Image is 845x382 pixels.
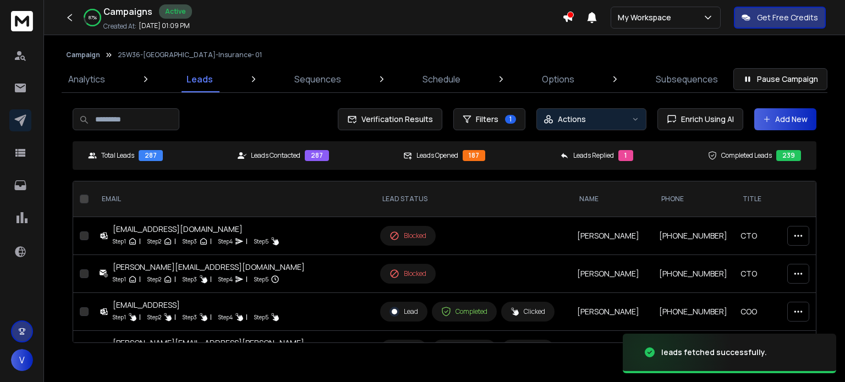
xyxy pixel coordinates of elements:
[159,4,192,19] div: Active
[246,274,248,285] p: |
[113,337,304,348] div: [PERSON_NAME][EMAIL_ADDRESS][PERSON_NAME]
[254,312,268,323] p: Step 5
[389,307,418,317] div: Lead
[218,312,233,323] p: Step 4
[139,21,190,30] p: [DATE] 01:09 PM
[103,22,136,31] p: Created At:
[374,181,570,217] th: LEAD STATUS
[246,236,248,247] p: |
[734,181,830,217] th: title
[113,224,279,235] div: [EMAIL_ADDRESS][DOMAIN_NAME]
[463,150,485,161] div: 187
[542,73,574,86] p: Options
[734,7,826,29] button: Get Free Credits
[113,262,305,273] div: [PERSON_NAME][EMAIL_ADDRESS][DOMAIN_NAME]
[652,217,734,255] td: [PHONE_NUMBER]
[441,307,487,317] div: Completed
[656,73,718,86] p: Subsequences
[183,312,197,323] p: Step 3
[570,255,652,293] td: [PERSON_NAME]
[174,312,176,323] p: |
[511,307,545,316] div: Clicked
[661,347,767,358] div: leads fetched successfully.
[254,274,268,285] p: Step 5
[89,14,97,21] p: 87 %
[113,236,126,247] p: Step 1
[186,73,213,86] p: Leads
[652,255,734,293] td: [PHONE_NUMBER]
[66,51,100,59] button: Campaign
[62,66,112,92] a: Analytics
[113,300,279,311] div: [EMAIL_ADDRESS]
[103,5,152,18] h1: Campaigns
[476,114,498,125] span: Filters
[734,255,830,293] td: CTO
[657,108,743,130] button: Enrich Using AI
[174,236,176,247] p: |
[246,312,248,323] p: |
[174,274,176,285] p: |
[416,66,467,92] a: Schedule
[11,349,33,371] button: V
[734,217,830,255] td: CTO
[721,151,772,160] p: Completed Leads
[757,12,818,23] p: Get Free Credits
[210,312,212,323] p: |
[254,236,268,247] p: Step 5
[734,293,830,331] td: COO
[618,150,633,161] div: 1
[147,274,161,285] p: Step 2
[294,73,341,86] p: Sequences
[733,68,827,90] button: Pause Campaign
[147,312,161,323] p: Step 2
[210,274,212,285] p: |
[652,181,734,217] th: Phone
[183,236,197,247] p: Step 3
[505,115,516,124] span: 1
[113,312,126,323] p: Step 1
[210,236,212,247] p: |
[183,274,197,285] p: Step 3
[68,73,105,86] p: Analytics
[618,12,676,23] p: My Workspace
[652,293,734,331] td: [PHONE_NUMBER]
[147,236,161,247] p: Step 2
[139,312,141,323] p: |
[305,150,329,161] div: 287
[251,151,300,160] p: Leads Contacted
[101,151,134,160] p: Total Leads
[218,274,233,285] p: Step 4
[649,66,725,92] a: Subsequences
[113,274,126,285] p: Step 1
[288,66,348,92] a: Sequences
[453,108,525,130] button: Filters1
[570,331,652,369] td: [PERSON_NAME]
[570,181,652,217] th: NAME
[677,114,734,125] span: Enrich Using AI
[139,236,141,247] p: |
[338,108,442,130] button: Verification Results
[570,293,652,331] td: [PERSON_NAME]
[422,73,460,86] p: Schedule
[416,151,458,160] p: Leads Opened
[118,51,262,59] p: 25W36-[GEOGRAPHIC_DATA]-Insurance- 01
[139,150,163,161] div: 287
[570,217,652,255] td: [PERSON_NAME]
[93,181,374,217] th: EMAIL
[573,151,614,160] p: Leads Replied
[754,108,816,130] button: Add New
[139,274,141,285] p: |
[357,114,433,125] span: Verification Results
[389,269,426,279] div: Blocked
[389,231,426,241] div: Blocked
[558,114,586,125] p: Actions
[218,236,233,247] p: Step 4
[776,150,801,161] div: 239
[535,66,581,92] a: Options
[180,66,220,92] a: Leads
